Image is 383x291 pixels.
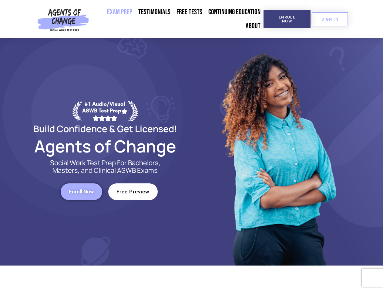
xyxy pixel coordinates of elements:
h2: Agents of Change [19,139,192,153]
a: Continuing Education [205,5,264,19]
span: Free Preview [116,189,150,194]
a: Testimonials [135,5,173,19]
div: #1 Audio/Visual ASWB Test Prep [82,101,128,121]
a: About [243,19,264,33]
a: Enroll Now [264,10,311,28]
span: Enroll Now [69,189,94,194]
span: Enroll Now [273,15,301,23]
a: Free Preview [108,183,158,200]
a: SIGN IN [312,12,348,26]
a: Exam Prep [104,5,135,19]
h2: Build Confidence & Get Licensed! [19,124,192,133]
a: Free Tests [173,5,205,19]
nav: Menu [91,5,264,33]
img: Website Image 1 (1) [217,38,339,266]
a: Enroll Now [61,183,102,200]
p: Social Work Test Prep For Bachelors, Masters, and Clinical ASWB Exams [43,159,167,174]
span: SIGN IN [321,17,338,21]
